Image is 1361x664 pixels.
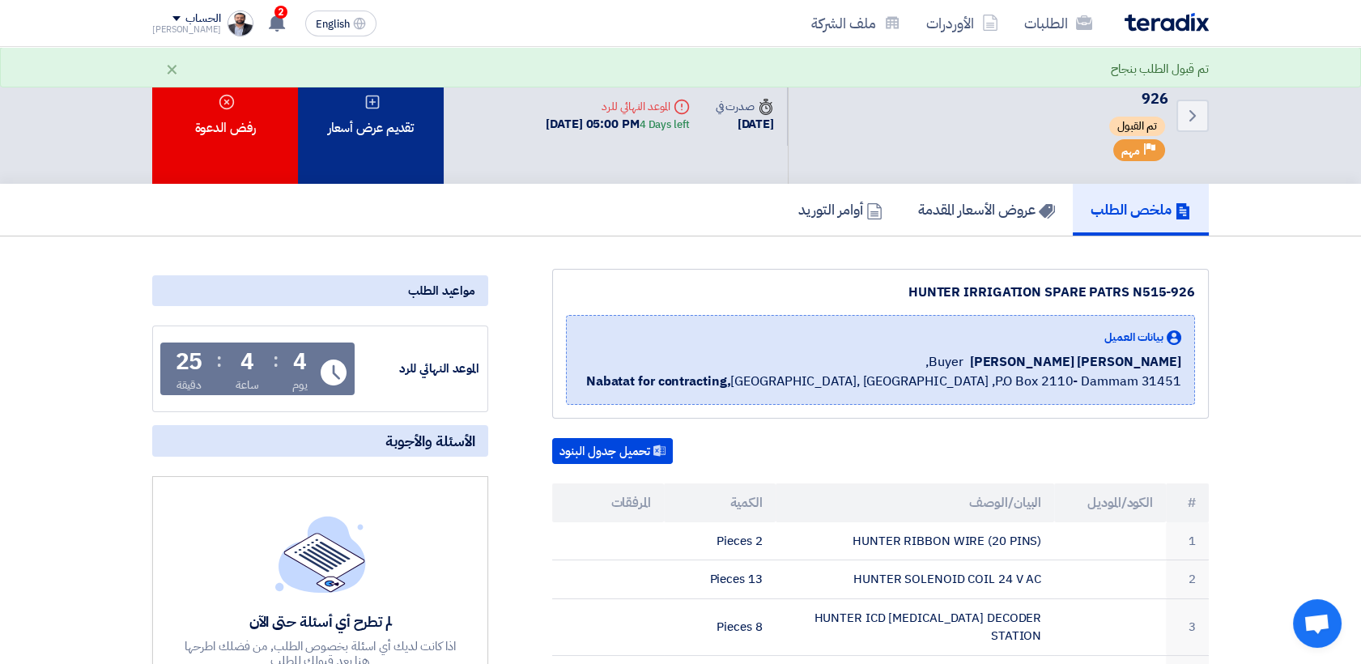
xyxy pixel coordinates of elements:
[809,66,1168,109] span: HUNTER IRRIGATION SPARE PATRS N515-926
[165,59,179,79] div: ×
[664,522,776,560] td: 2 Pieces
[1166,522,1209,560] td: 1
[1111,60,1209,79] div: تم قبول الطلب بنجاح
[798,200,883,219] h5: أوامر التوريد
[776,522,1055,560] td: HUNTER RIBBON WIRE (20 PINS)
[275,516,366,592] img: empty_state_list.svg
[1091,200,1191,219] h5: ملخص الطلب
[586,372,731,391] b: Nabatat for contracting,
[1109,117,1165,136] span: تم القبول
[152,25,221,34] div: [PERSON_NAME]
[798,4,913,42] a: ملف الشركة
[776,598,1055,655] td: HUNTER ICD [MEDICAL_DATA] DECODER STATION
[292,377,308,394] div: يوم
[1166,598,1209,655] td: 3
[1121,143,1140,159] span: مهم
[305,11,376,36] button: English
[552,483,664,522] th: المرفقات
[185,12,220,26] div: الحساب
[152,275,488,306] div: مواعيد الطلب
[177,377,202,394] div: دقيقة
[176,351,203,373] div: 25
[640,117,690,133] div: 4 Days left
[1073,184,1209,236] a: ملخص الطلب
[228,11,253,36] img: ___1757264372673.jpeg
[240,351,254,373] div: 4
[1166,483,1209,522] th: #
[546,115,689,134] div: [DATE] 05:00 PM
[152,47,298,184] div: رفض الدعوة
[274,6,287,19] span: 2
[1054,483,1166,522] th: الكود/الموديل
[925,352,963,372] span: Buyer,
[716,98,774,115] div: صدرت في
[1293,599,1342,648] div: Open chat
[566,283,1195,302] div: HUNTER IRRIGATION SPARE PATRS N515-926
[552,438,673,464] button: تحميل جدول البنود
[913,4,1011,42] a: الأوردرات
[918,200,1055,219] h5: عروض الأسعار المقدمة
[298,47,444,184] div: تقديم عرض أسعار
[358,360,479,378] div: الموعد النهائي للرد
[808,66,1168,109] h5: HUNTER IRRIGATION SPARE PATRS N515-926
[183,612,458,631] div: لم تطرح أي أسئلة حتى الآن
[900,184,1073,236] a: عروض الأسعار المقدمة
[776,483,1055,522] th: البيان/الوصف
[664,483,776,522] th: الكمية
[385,432,475,450] span: الأسئلة والأجوبة
[586,372,1181,391] span: [GEOGRAPHIC_DATA], [GEOGRAPHIC_DATA] ,P.O Box 2110- Dammam 31451
[780,184,900,236] a: أوامر التوريد
[1104,329,1163,346] span: بيانات العميل
[236,377,259,394] div: ساعة
[1011,4,1105,42] a: الطلبات
[546,98,689,115] div: الموعد النهائي للرد
[316,19,350,30] span: English
[664,560,776,599] td: 13 Pieces
[970,352,1181,372] span: [PERSON_NAME] [PERSON_NAME]
[776,560,1055,599] td: HUNTER SOLENOID COIL 24 V AC
[273,346,279,375] div: :
[216,346,222,375] div: :
[1125,13,1209,32] img: Teradix logo
[664,598,776,655] td: 8 Pieces
[1166,560,1209,599] td: 2
[716,115,774,134] div: [DATE]
[293,351,307,373] div: 4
